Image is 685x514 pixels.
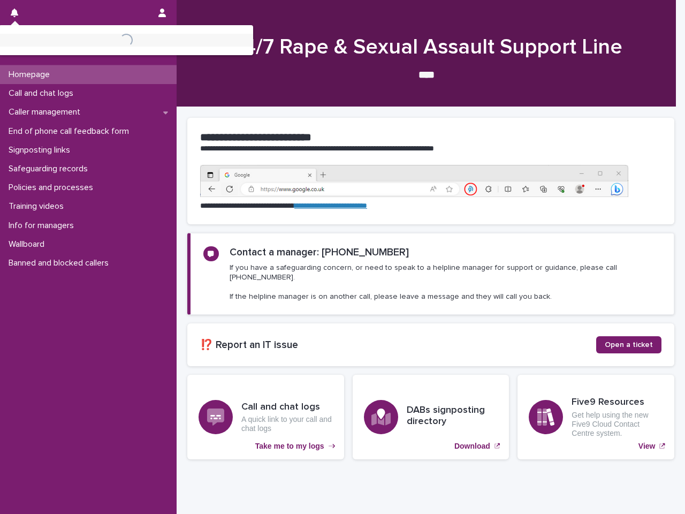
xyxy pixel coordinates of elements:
[4,258,117,268] p: Banned and blocked callers
[200,339,596,351] h2: ⁉️ Report an IT issue
[572,397,663,409] h3: Five9 Resources
[230,263,661,302] p: If you have a safeguarding concern, or need to speak to a helpline manager for support or guidanc...
[4,88,82,99] p: Call and chat logs
[407,405,498,428] h3: DABs signposting directory
[255,442,324,451] p: Take me to my logs
[4,145,79,155] p: Signposting links
[596,336,661,353] a: Open a ticket
[454,442,490,451] p: Download
[638,442,656,451] p: View
[187,34,665,60] h1: 24/7 Rape & Sexual Assault Support Line
[200,165,628,197] img: https%3A%2F%2Fcdn.document360.io%2F0deca9d6-0dac-4e56-9e8f-8d9979bfce0e%2FImages%2FDocumentation%...
[353,375,509,459] a: Download
[187,375,344,459] a: Take me to my logs
[4,107,89,117] p: Caller management
[4,70,58,80] p: Homepage
[241,402,333,413] h3: Call and chat logs
[230,246,409,259] h2: Contact a manager: [PHONE_NUMBER]
[572,411,663,437] p: Get help using the new Five9 Cloud Contact Centre system.
[4,126,138,137] p: End of phone call feedback form
[241,415,333,433] p: A quick link to your call and chat logs
[4,164,96,174] p: Safeguarding records
[4,201,72,211] p: Training videos
[4,221,82,231] p: Info for managers
[4,183,102,193] p: Policies and processes
[605,341,653,349] span: Open a ticket
[517,375,674,459] a: View
[4,239,53,250] p: Wallboard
